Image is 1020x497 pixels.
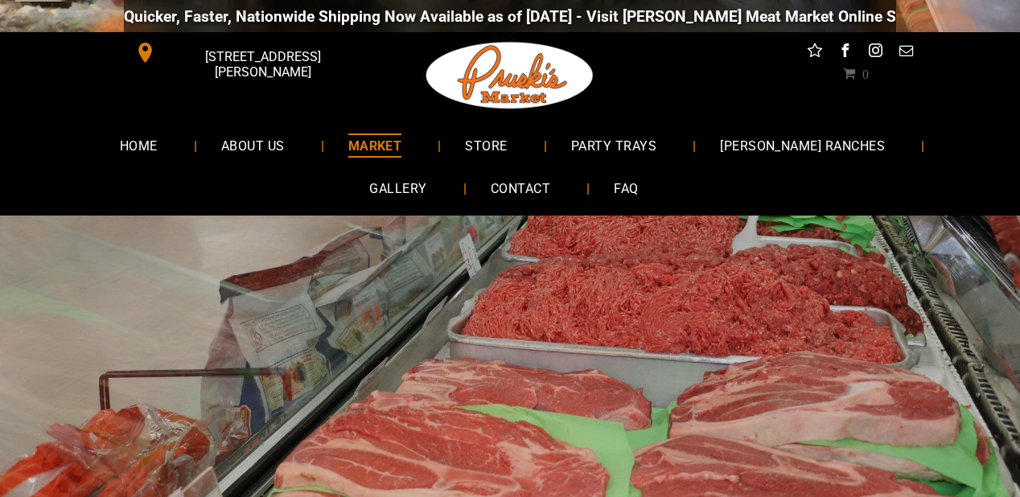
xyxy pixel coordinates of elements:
a: FAQ [590,167,662,210]
a: instagram [866,40,886,65]
a: facebook [835,40,856,65]
a: Social network [804,40,825,65]
a: ABOUT US [197,124,309,166]
a: STORE [441,124,531,166]
span: [STREET_ADDRESS][PERSON_NAME] [159,41,367,88]
a: PARTY TRAYS [547,124,681,166]
a: MARKET [324,124,426,166]
a: [STREET_ADDRESS][PERSON_NAME] [124,40,370,65]
a: GALLERY [345,167,450,210]
a: [PERSON_NAME] RANCHES [696,124,909,166]
a: HOME [96,124,182,166]
span: 0 [862,67,869,80]
a: email [896,40,917,65]
a: CONTACT [467,167,574,210]
img: Pruski-s+Market+HQ+Logo2-1920w.png [423,32,597,119]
